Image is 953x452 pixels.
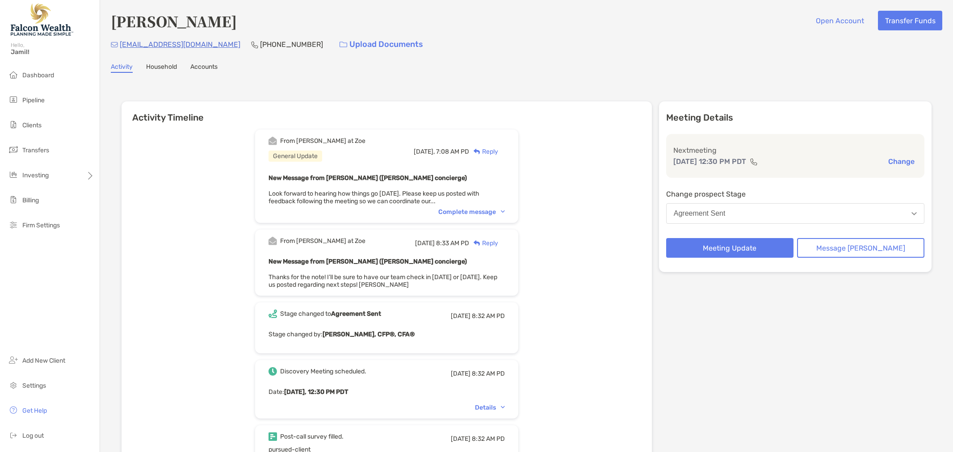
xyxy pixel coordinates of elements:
[451,370,470,377] span: [DATE]
[146,63,177,73] a: Household
[22,222,60,229] span: Firm Settings
[438,208,505,216] div: Complete message
[22,121,42,129] span: Clients
[22,407,47,414] span: Get Help
[8,355,19,365] img: add_new_client icon
[111,42,118,47] img: Email Icon
[11,4,73,36] img: Falcon Wealth Planning Logo
[8,94,19,105] img: pipeline icon
[280,137,365,145] div: From [PERSON_NAME] at Zoe
[22,146,49,154] span: Transfers
[22,357,65,364] span: Add New Client
[878,11,942,30] button: Transfer Funds
[269,432,277,441] img: Event icon
[797,238,924,258] button: Message [PERSON_NAME]
[474,240,480,246] img: Reply icon
[474,149,480,155] img: Reply icon
[886,157,917,166] button: Change
[911,212,917,215] img: Open dropdown arrow
[280,368,366,375] div: Discovery Meeting scheduled.
[501,406,505,409] img: Chevron icon
[280,433,344,440] div: Post-call survey filled.
[280,237,365,245] div: From [PERSON_NAME] at Zoe
[8,380,19,390] img: settings icon
[666,203,924,224] button: Agreement Sent
[8,194,19,205] img: billing icon
[269,386,505,398] p: Date :
[8,219,19,230] img: firm-settings icon
[8,119,19,130] img: clients icon
[469,239,498,248] div: Reply
[269,137,277,145] img: Event icon
[269,310,277,318] img: Event icon
[269,174,467,182] b: New Message from [PERSON_NAME] ([PERSON_NAME] concierge)
[451,435,470,443] span: [DATE]
[269,367,277,376] img: Event icon
[415,239,435,247] span: [DATE]
[269,190,479,205] span: Look forward to hearing how things go [DATE]. Please keep us posted with feedback following the m...
[501,210,505,213] img: Chevron icon
[475,404,505,411] div: Details
[8,144,19,155] img: transfers icon
[260,39,323,50] p: [PHONE_NUMBER]
[111,63,133,73] a: Activity
[269,329,505,340] p: Stage changed by:
[8,430,19,440] img: logout icon
[22,197,39,204] span: Billing
[122,101,652,123] h6: Activity Timeline
[22,382,46,389] span: Settings
[674,209,726,218] div: Agreement Sent
[750,158,758,165] img: communication type
[472,312,505,320] span: 8:32 AM PD
[469,147,498,156] div: Reply
[8,69,19,80] img: dashboard icon
[414,148,435,155] span: [DATE],
[666,188,924,200] p: Change prospect Stage
[666,112,924,123] p: Meeting Details
[190,63,218,73] a: Accounts
[22,172,49,179] span: Investing
[280,310,381,318] div: Stage changed to
[809,11,871,30] button: Open Account
[472,435,505,443] span: 8:32 AM PD
[451,312,470,320] span: [DATE]
[22,71,54,79] span: Dashboard
[8,169,19,180] img: investing icon
[331,310,381,318] b: Agreement Sent
[269,258,467,265] b: New Message from [PERSON_NAME] ([PERSON_NAME] concierge)
[666,238,793,258] button: Meeting Update
[269,237,277,245] img: Event icon
[673,145,917,156] p: Next meeting
[269,151,322,162] div: General Update
[673,156,746,167] p: [DATE] 12:30 PM PDT
[22,96,45,104] span: Pipeline
[472,370,505,377] span: 8:32 AM PD
[334,35,429,54] a: Upload Documents
[11,48,94,56] span: Jamil!
[22,432,44,439] span: Log out
[340,42,347,48] img: button icon
[251,41,258,48] img: Phone Icon
[8,405,19,415] img: get-help icon
[111,11,237,31] h4: [PERSON_NAME]
[436,239,469,247] span: 8:33 AM PD
[120,39,240,50] p: [EMAIL_ADDRESS][DOMAIN_NAME]
[323,331,415,338] b: [PERSON_NAME], CFP®, CFA®
[269,273,497,289] span: Thanks for the note! I’ll be sure to have our team check in [DATE] or [DATE]. Keep us posted rega...
[284,388,348,396] b: [DATE], 12:30 PM PDT
[436,148,469,155] span: 7:08 AM PD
